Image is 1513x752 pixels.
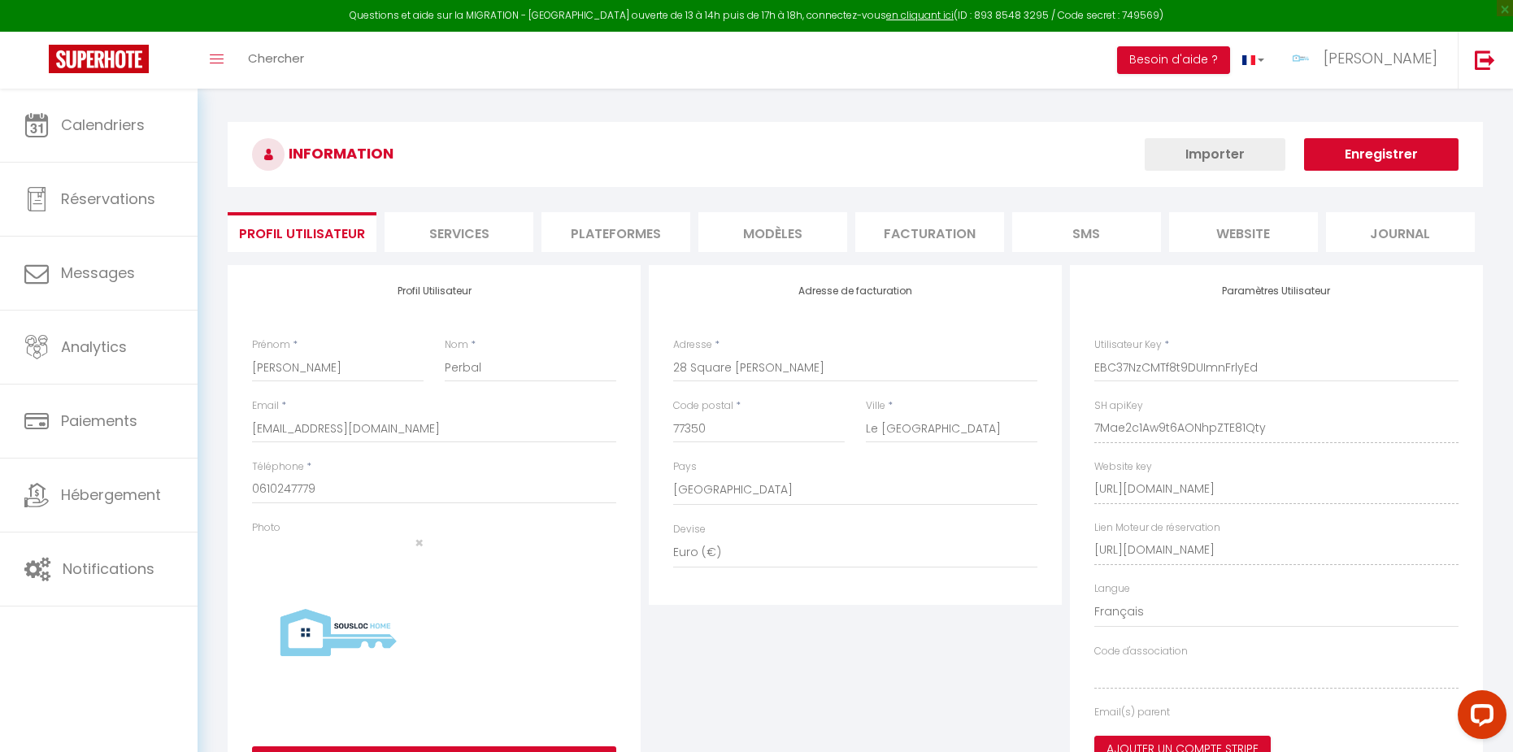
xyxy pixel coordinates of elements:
[1169,212,1318,252] li: website
[1117,46,1230,74] button: Besoin d'aide ?
[698,212,847,252] li: MODÈLES
[855,212,1004,252] li: Facturation
[49,45,149,73] img: Super Booking
[1276,32,1458,89] a: ... [PERSON_NAME]
[61,337,127,357] span: Analytics
[228,122,1483,187] h3: INFORMATION
[1094,705,1170,720] label: Email(s) parent
[252,459,304,475] label: Téléphone
[63,559,154,579] span: Notifications
[415,532,424,553] span: ×
[673,398,733,414] label: Code postal
[61,485,161,505] span: Hébergement
[673,459,697,475] label: Pays
[1094,398,1143,414] label: SH apiKey
[252,520,280,536] label: Photo
[1326,212,1475,252] li: Journal
[1094,644,1188,659] label: Code d'association
[61,263,135,283] span: Messages
[252,398,279,414] label: Email
[248,50,304,67] span: Chercher
[1445,684,1513,752] iframe: LiveChat chat widget
[1475,50,1495,70] img: logout
[252,285,616,297] h4: Profil Utilisateur
[1094,285,1459,297] h4: Paramètres Utilisateur
[1094,459,1152,475] label: Website key
[61,411,137,431] span: Paiements
[541,212,690,252] li: Plateformes
[1094,581,1130,597] label: Langue
[1094,337,1162,353] label: Utilisateur Key
[228,212,376,252] li: Profil Utilisateur
[673,285,1037,297] h4: Adresse de facturation
[385,212,533,252] li: Services
[236,32,316,89] a: Chercher
[415,536,424,550] button: Close
[673,522,706,537] label: Devise
[252,337,290,353] label: Prénom
[1304,138,1459,171] button: Enregistrer
[445,337,468,353] label: Nom
[61,189,155,209] span: Réservations
[673,337,712,353] label: Adresse
[252,550,424,722] img: 17134837870887.png
[866,398,885,414] label: Ville
[61,115,145,135] span: Calendriers
[1012,212,1161,252] li: SMS
[886,8,954,22] a: en cliquant ici
[1094,520,1220,536] label: Lien Moteur de réservation
[1145,138,1285,171] button: Importer
[1324,48,1437,68] span: [PERSON_NAME]
[1289,46,1313,71] img: ...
